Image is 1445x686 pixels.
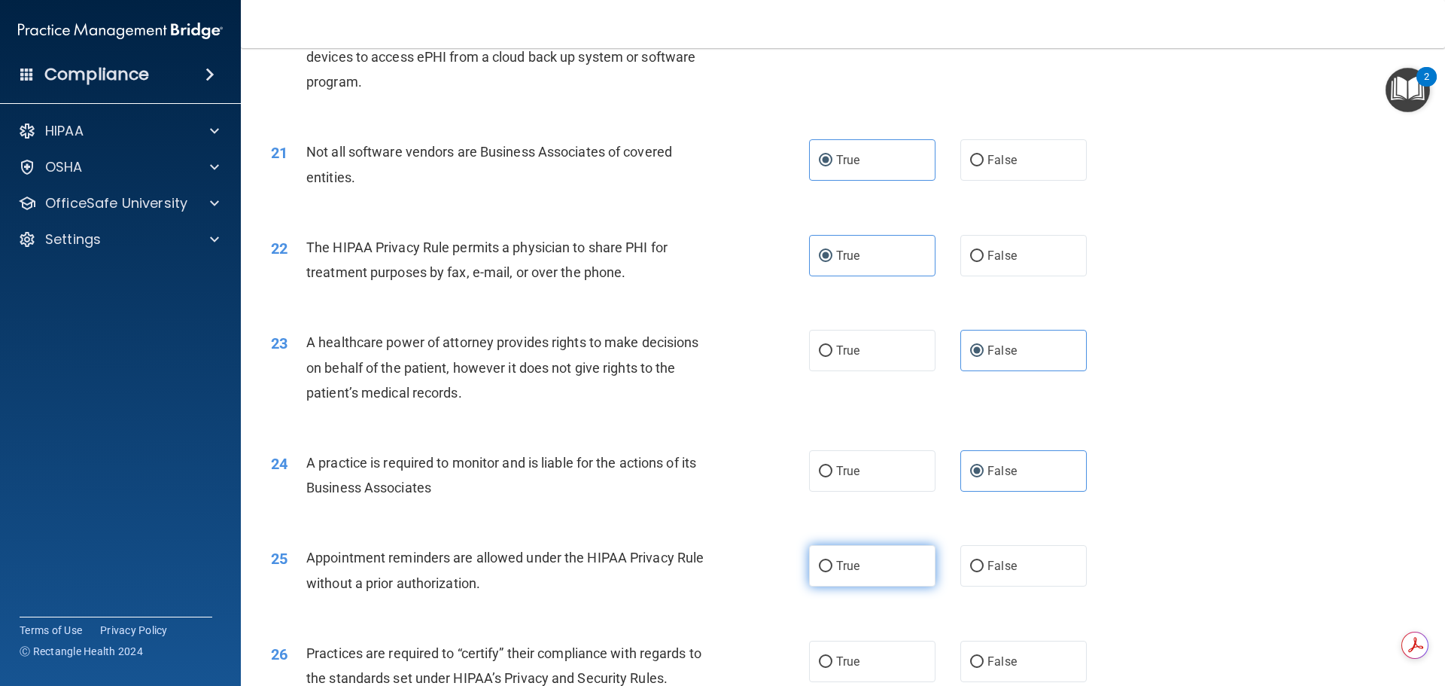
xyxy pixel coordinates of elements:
[819,251,832,262] input: True
[819,657,832,668] input: True
[100,623,168,638] a: Privacy Policy
[987,248,1017,263] span: False
[836,464,859,478] span: True
[271,550,287,568] span: 25
[836,248,859,263] span: True
[271,334,287,352] span: 23
[1386,68,1430,112] button: Open Resource Center, 2 new notifications
[819,346,832,357] input: True
[970,155,984,166] input: False
[987,153,1017,167] span: False
[271,144,287,162] span: 21
[836,654,859,669] span: True
[987,559,1017,573] span: False
[987,654,1017,669] span: False
[819,466,832,477] input: True
[306,239,668,280] span: The HIPAA Privacy Rule permits a physician to share PHI for treatment purposes by fax, e-mail, or...
[306,550,704,590] span: Appointment reminders are allowed under the HIPAA Privacy Rule without a prior authorization.
[45,194,187,212] p: OfficeSafe University
[18,122,219,140] a: HIPAA
[20,644,143,659] span: Ⓒ Rectangle Health 2024
[836,559,859,573] span: True
[836,343,859,358] span: True
[306,144,672,184] span: Not all software vendors are Business Associates of covered entities.
[18,194,219,212] a: OfficeSafe University
[45,230,101,248] p: Settings
[306,455,696,495] span: A practice is required to monitor and is liable for the actions of its Business Associates
[970,561,984,572] input: False
[45,158,83,176] p: OSHA
[819,155,832,166] input: True
[18,158,219,176] a: OSHA
[20,623,82,638] a: Terms of Use
[271,239,287,258] span: 22
[45,122,84,140] p: HIPAA
[271,645,287,663] span: 26
[18,230,219,248] a: Settings
[271,455,287,473] span: 24
[970,657,984,668] input: False
[306,645,701,686] span: Practices are required to “certify” their compliance with regards to the standards set under HIPA...
[18,16,223,46] img: PMB logo
[970,251,984,262] input: False
[970,466,984,477] input: False
[970,346,984,357] input: False
[819,561,832,572] input: True
[987,343,1017,358] span: False
[306,334,698,400] span: A healthcare power of attorney provides rights to make decisions on behalf of the patient, howeve...
[44,64,149,85] h4: Compliance
[987,464,1017,478] span: False
[836,153,859,167] span: True
[1424,77,1429,96] div: 2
